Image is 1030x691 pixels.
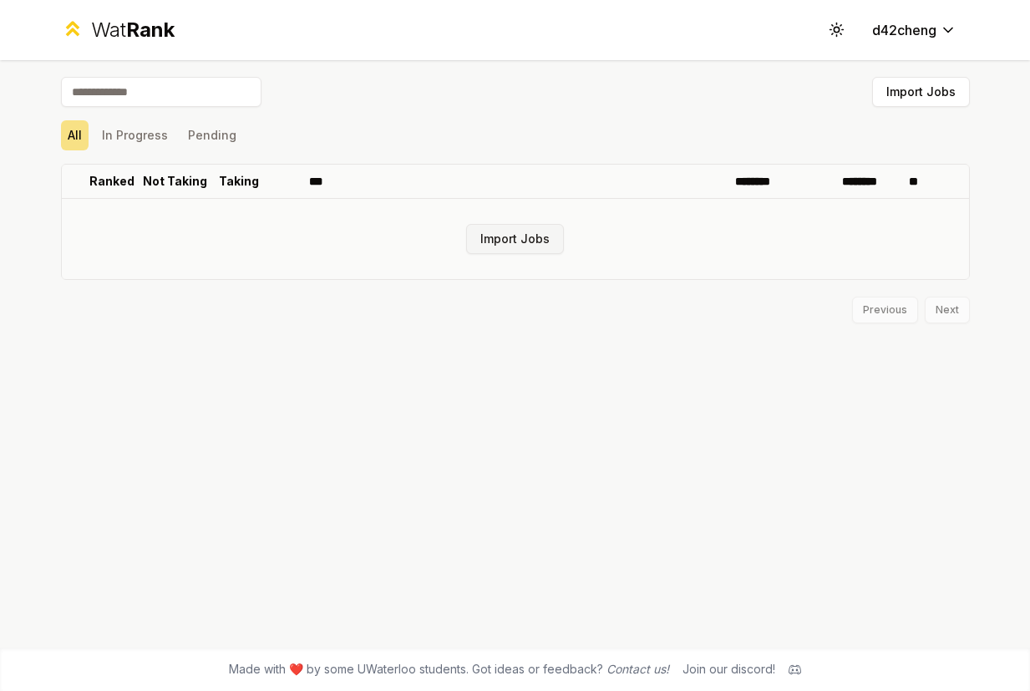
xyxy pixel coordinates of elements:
[872,77,970,107] button: Import Jobs
[859,15,970,45] button: d42cheng
[95,120,175,150] button: In Progress
[466,224,564,254] button: Import Jobs
[143,173,207,190] p: Not Taking
[229,661,669,678] span: Made with ❤️ by some UWaterloo students. Got ideas or feedback?
[61,17,175,43] a: WatRank
[61,120,89,150] button: All
[126,18,175,42] span: Rank
[606,662,669,676] a: Contact us!
[219,173,259,190] p: Taking
[181,120,243,150] button: Pending
[872,20,936,40] span: d42cheng
[89,173,134,190] p: Ranked
[682,661,775,678] div: Join our discord!
[91,17,175,43] div: Wat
